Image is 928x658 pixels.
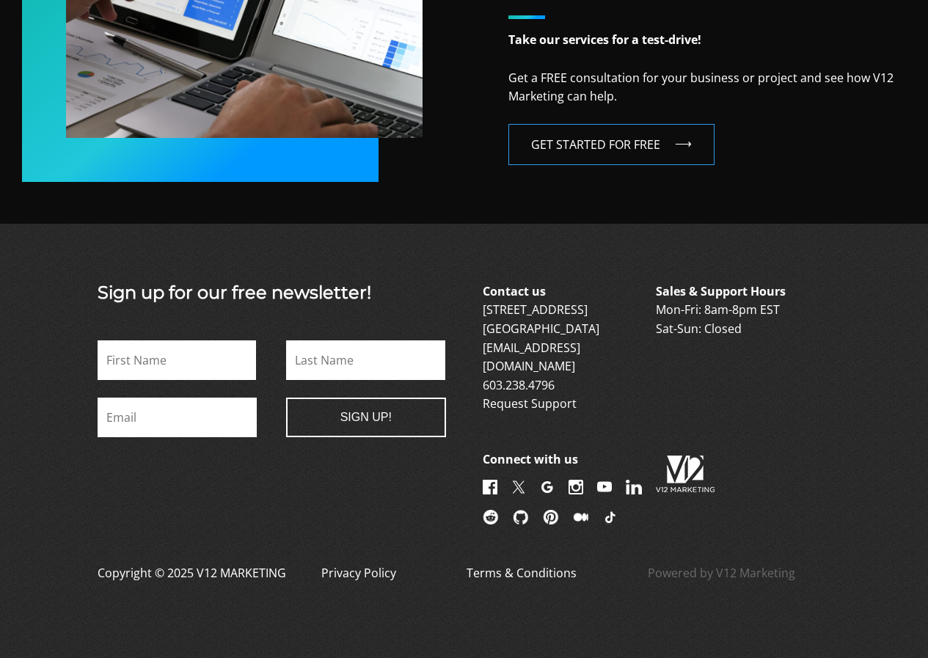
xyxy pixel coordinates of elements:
img: Pinterest [543,510,559,524]
img: Facebook [483,480,497,494]
input: Email [98,398,257,437]
img: YouTube [597,480,612,494]
img: V12FOOTER.png [656,450,715,497]
img: LinkedIn [626,480,642,494]
b: Contact us [483,283,546,299]
input: First Name [98,340,257,380]
p: Mon-Fri: 8am-8pm EST Sat-Sun: Closed [656,282,827,339]
a: Privacy Policy [321,564,396,599]
iframe: Chat Widget [855,588,928,658]
a: [STREET_ADDRESS][GEOGRAPHIC_DATA] [483,301,599,337]
a: Get Started For FREE [508,124,715,165]
input: Last Name [286,340,445,380]
img: Medium [573,510,589,524]
a: [EMAIL_ADDRESS][DOMAIN_NAME] [483,340,580,375]
b: Connect with us [483,451,578,467]
a: Terms & Conditions [467,564,577,599]
img: Instagram [569,480,583,494]
img: Google+ [540,480,555,494]
img: Reddit [483,510,499,524]
a: Powered by V12 Marketing [648,564,795,599]
strong: Take our services for a test-drive! [508,32,701,48]
h3: Sign up for our free newsletter! [98,282,446,304]
a: Request Support [483,395,577,412]
input: Sign Up! [286,398,446,437]
img: X [511,480,526,494]
img: Github [513,510,529,524]
p: Get a FREE consultation for your business or project and see how V12 Marketing can help. [508,31,907,106]
p: Copyright © 2025 V12 MARKETING [98,564,286,599]
img: TikTok [603,510,618,524]
a: 603.238.4796 [483,377,555,393]
b: Sales & Support Hours [656,283,786,299]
